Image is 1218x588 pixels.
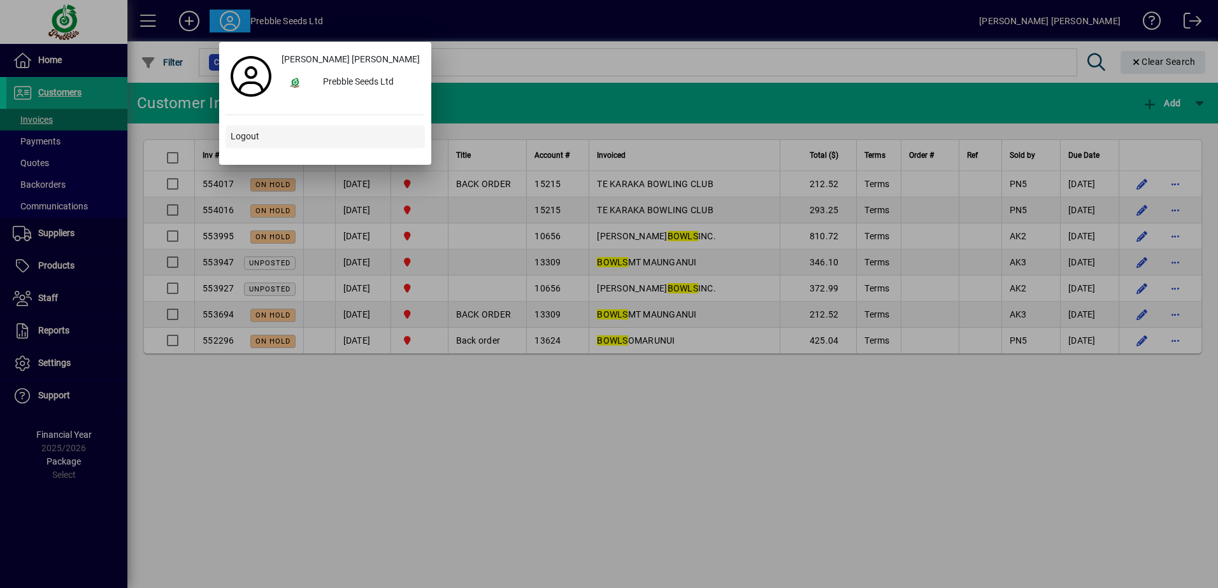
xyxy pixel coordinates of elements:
[282,53,420,66] span: [PERSON_NAME] [PERSON_NAME]
[226,65,276,88] a: Profile
[231,130,259,143] span: Logout
[226,125,425,148] button: Logout
[276,48,425,71] a: [PERSON_NAME] [PERSON_NAME]
[276,71,425,94] button: Prebble Seeds Ltd
[313,71,425,94] div: Prebble Seeds Ltd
